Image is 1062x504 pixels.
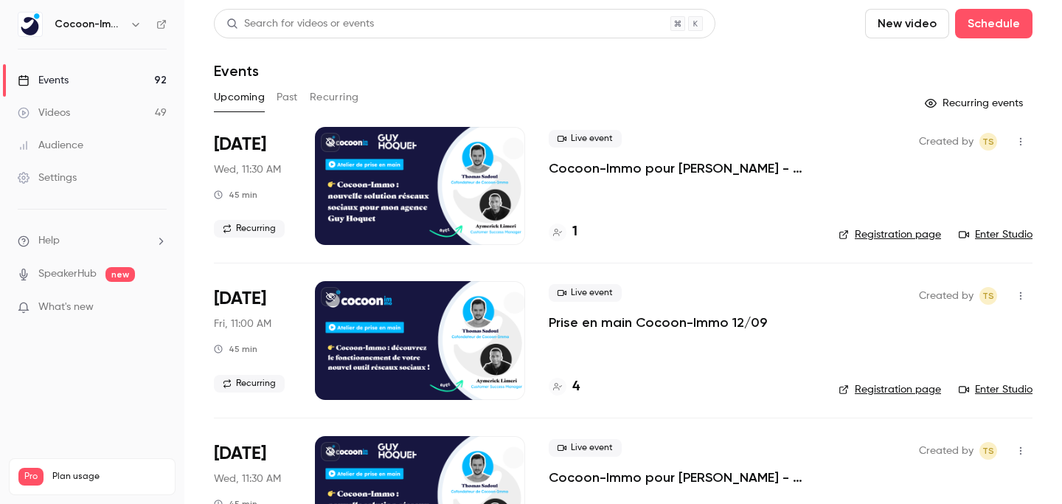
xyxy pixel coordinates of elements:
span: What's new [38,300,94,315]
div: Audience [18,138,83,153]
span: [DATE] [214,133,266,156]
span: [DATE] [214,442,266,466]
span: Pro [18,468,44,486]
span: TS [982,133,994,151]
span: Recurring [214,375,285,393]
span: Live event [549,439,622,457]
span: Created by [919,287,974,305]
span: TS [982,287,994,305]
div: 45 min [214,343,257,355]
iframe: Noticeable Trigger [149,301,167,314]
span: Live event [549,130,622,148]
button: Schedule [955,9,1032,38]
span: Thomas Sadoul [979,287,997,305]
a: Cocoon-Immo pour [PERSON_NAME] - Prise en main [549,469,815,486]
a: Registration page [839,227,941,242]
div: Videos [18,106,70,120]
a: 1 [549,222,577,242]
button: New video [865,9,949,38]
span: Created by [919,133,974,151]
a: Enter Studio [959,227,1032,242]
div: Sep 10 Wed, 11:30 AM (Europe/Paris) [214,127,291,245]
li: help-dropdown-opener [18,233,167,249]
span: Thomas Sadoul [979,442,997,460]
div: Sep 12 Fri, 11:00 AM (Europe/Paris) [214,281,291,399]
h1: Events [214,62,259,80]
a: Prise en main Cocoon-Immo 12/09 [549,314,767,331]
span: Wed, 11:30 AM [214,472,281,486]
h6: Cocoon-Immo [55,17,124,32]
span: TS [982,442,994,460]
span: [DATE] [214,287,266,311]
span: Plan usage [52,471,166,483]
span: new [105,267,135,282]
h4: 1 [572,222,577,242]
img: Cocoon-Immo [18,13,42,36]
a: Registration page [839,382,941,397]
a: Cocoon-Immo pour [PERSON_NAME] - Prise en main [549,159,815,177]
span: Fri, 11:00 AM [214,317,271,331]
a: SpeakerHub [38,266,97,282]
a: Enter Studio [959,382,1032,397]
h4: 4 [572,377,580,397]
span: Recurring [214,220,285,238]
span: Wed, 11:30 AM [214,162,281,177]
div: Search for videos or events [226,16,374,32]
span: Thomas Sadoul [979,133,997,151]
button: Recurring [310,86,359,109]
a: 4 [549,377,580,397]
span: Help [38,233,60,249]
span: Live event [549,284,622,302]
button: Recurring events [918,92,1032,115]
div: Events [18,73,69,88]
span: Created by [919,442,974,460]
button: Past [277,86,298,109]
div: 45 min [214,189,257,201]
button: Upcoming [214,86,265,109]
div: Settings [18,170,77,185]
